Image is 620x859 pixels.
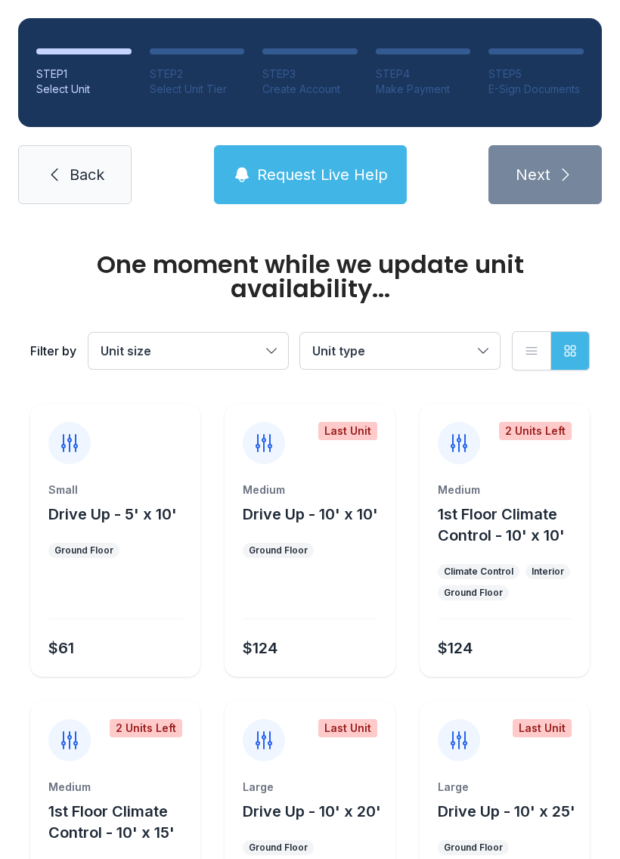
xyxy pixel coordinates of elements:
div: Filter by [30,342,76,360]
button: Drive Up - 5' x 10' [48,504,177,525]
div: Last Unit [318,719,377,737]
div: $61 [48,637,74,659]
div: One moment while we update unit availability... [30,253,590,301]
button: Drive Up - 10' x 10' [243,504,378,525]
button: Unit size [88,333,288,369]
div: Create Account [262,82,358,97]
button: 1st Floor Climate Control - 10' x 15' [48,801,194,843]
div: Ground Floor [444,587,503,599]
span: Drive Up - 10' x 25' [438,802,575,820]
div: Medium [48,780,182,795]
span: Unit size [101,343,151,358]
div: Ground Floor [54,544,113,557]
div: Large [438,780,572,795]
button: 1st Floor Climate Control - 10' x 10' [438,504,584,546]
div: Select Unit [36,82,132,97]
button: Unit type [300,333,500,369]
div: Ground Floor [249,842,308,854]
div: STEP 2 [150,67,245,82]
div: STEP 5 [488,67,584,82]
div: Medium [438,482,572,498]
div: Last Unit [318,422,377,440]
div: Small [48,482,182,498]
button: Drive Up - 10' x 20' [243,801,381,822]
div: Ground Floor [444,842,503,854]
div: Ground Floor [249,544,308,557]
div: Climate Control [444,566,513,578]
span: Drive Up - 10' x 20' [243,802,381,820]
div: Make Payment [376,82,471,97]
span: Drive Up - 5' x 10' [48,505,177,523]
div: 2 Units Left [499,422,572,440]
span: Unit type [312,343,365,358]
div: 2 Units Left [110,719,182,737]
div: Medium [243,482,377,498]
div: Large [243,780,377,795]
div: Select Unit Tier [150,82,245,97]
button: Drive Up - 10' x 25' [438,801,575,822]
div: STEP 3 [262,67,358,82]
div: $124 [438,637,473,659]
span: 1st Floor Climate Control - 10' x 10' [438,505,565,544]
span: Next [516,164,550,185]
span: 1st Floor Climate Control - 10' x 15' [48,802,175,842]
div: STEP 1 [36,67,132,82]
div: E-Sign Documents [488,82,584,97]
div: STEP 4 [376,67,471,82]
div: Last Unit [513,719,572,737]
div: $124 [243,637,277,659]
span: Request Live Help [257,164,388,185]
div: Interior [532,566,564,578]
span: Back [70,164,104,185]
span: Drive Up - 10' x 10' [243,505,378,523]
